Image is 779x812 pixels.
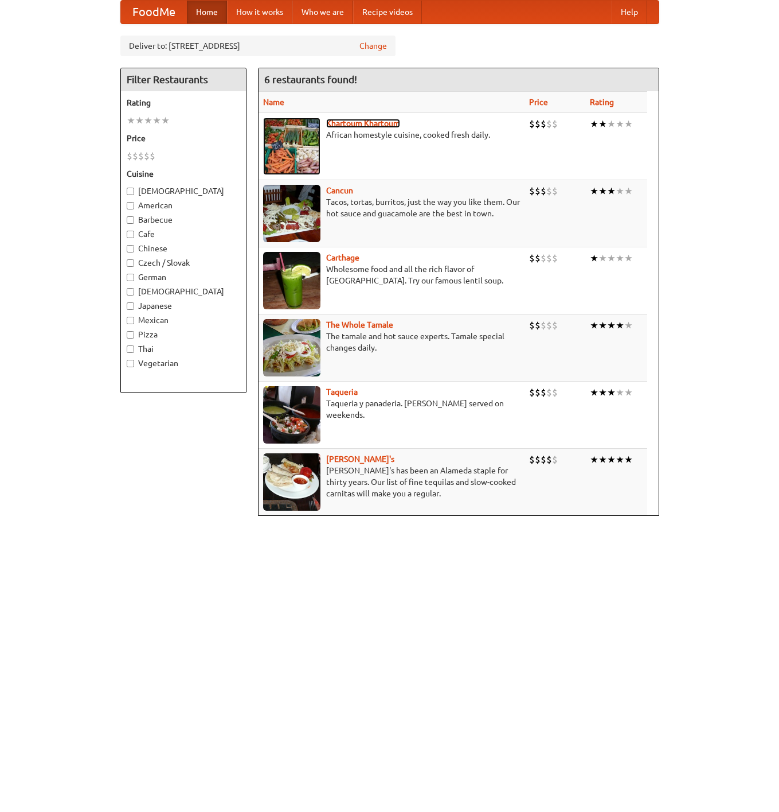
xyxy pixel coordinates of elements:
[127,133,240,144] h5: Price
[326,387,358,397] b: Taqueria
[127,343,240,355] label: Thai
[552,386,558,399] li: $
[292,1,353,24] a: Who we are
[607,118,616,130] li: ★
[264,74,357,85] ng-pluralize: 6 restaurants found!
[598,185,607,197] li: ★
[624,386,633,399] li: ★
[326,119,400,128] a: Khartoum Khartoum
[541,319,546,332] li: $
[120,36,396,56] div: Deliver to: [STREET_ADDRESS]
[152,114,161,127] li: ★
[127,329,240,340] label: Pizza
[616,118,624,130] li: ★
[529,98,548,107] a: Price
[529,252,535,265] li: $
[546,453,552,466] li: $
[598,252,607,265] li: ★
[552,118,558,130] li: $
[127,257,240,269] label: Czech / Slovak
[607,453,616,466] li: ★
[624,185,633,197] li: ★
[127,231,134,238] input: Cafe
[529,118,535,130] li: $
[529,453,535,466] li: $
[263,386,320,444] img: taqueria.jpg
[616,252,624,265] li: ★
[624,252,633,265] li: ★
[326,454,394,464] b: [PERSON_NAME]'s
[326,253,359,262] b: Carthage
[187,1,227,24] a: Home
[535,252,541,265] li: $
[535,386,541,399] li: $
[552,453,558,466] li: $
[598,118,607,130] li: ★
[127,245,134,252] input: Chinese
[127,331,134,339] input: Pizza
[590,185,598,197] li: ★
[552,185,558,197] li: $
[127,243,240,254] label: Chinese
[616,319,624,332] li: ★
[624,118,633,130] li: ★
[541,386,546,399] li: $
[616,185,624,197] li: ★
[541,118,546,130] li: $
[535,319,541,332] li: $
[263,398,520,421] p: Taqueria y panaderia. [PERSON_NAME] served on weekends.
[552,319,558,332] li: $
[127,185,240,197] label: [DEMOGRAPHIC_DATA]
[353,1,422,24] a: Recipe videos
[127,168,240,180] h5: Cuisine
[590,386,598,399] li: ★
[624,319,633,332] li: ★
[263,453,320,511] img: pedros.jpg
[541,185,546,197] li: $
[607,185,616,197] li: ★
[598,386,607,399] li: ★
[161,114,170,127] li: ★
[326,320,393,329] a: The Whole Tamale
[612,1,647,24] a: Help
[135,114,144,127] li: ★
[127,97,240,108] h5: Rating
[127,259,134,267] input: Czech / Slovak
[607,386,616,399] li: ★
[127,302,134,310] input: Japanese
[127,188,134,195] input: [DEMOGRAPHIC_DATA]
[127,286,240,297] label: [DEMOGRAPHIC_DATA]
[121,68,246,91] h4: Filter Restaurants
[127,214,240,226] label: Barbecue
[546,185,552,197] li: $
[127,358,240,369] label: Vegetarian
[616,386,624,399] li: ★
[263,118,320,175] img: khartoum.jpg
[616,453,624,466] li: ★
[598,319,607,332] li: ★
[590,453,598,466] li: ★
[326,186,353,195] a: Cancun
[127,317,134,324] input: Mexican
[263,98,284,107] a: Name
[144,114,152,127] li: ★
[127,288,134,296] input: [DEMOGRAPHIC_DATA]
[127,274,134,281] input: German
[607,252,616,265] li: ★
[535,185,541,197] li: $
[138,150,144,162] li: $
[127,200,240,211] label: American
[263,196,520,219] p: Tacos, tortas, burritos, just the way you like them. Our hot sauce and guacamole are the best in ...
[546,319,552,332] li: $
[127,216,134,224] input: Barbecue
[529,185,535,197] li: $
[127,300,240,312] label: Japanese
[227,1,292,24] a: How it works
[590,98,614,107] a: Rating
[535,453,541,466] li: $
[127,228,240,240] label: Cafe
[546,386,552,399] li: $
